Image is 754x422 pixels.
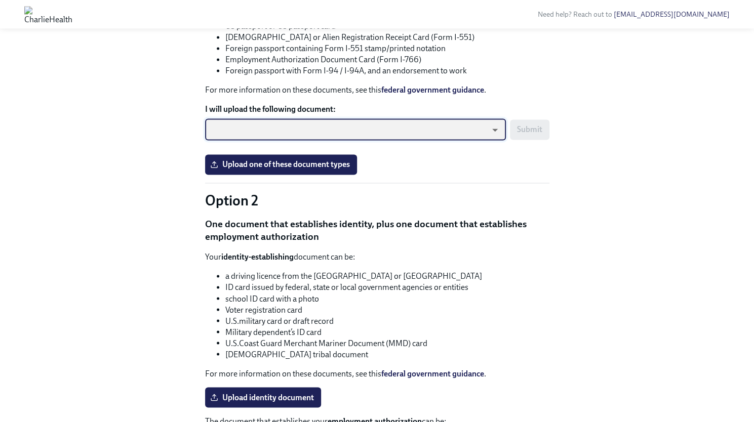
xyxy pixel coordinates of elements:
[205,104,549,115] label: I will upload the following document:
[205,85,549,96] p: For more information on these documents, see this .
[205,251,549,263] p: Your document can be:
[225,293,549,304] li: school ID card with a photo
[225,326,549,337] li: Military dependent’s ID card
[381,85,484,95] a: federal government guidance
[225,337,549,349] li: U.S.Coast Guard Merchant Mariner Document (MMD) card
[225,304,549,315] li: Voter registration card
[24,6,72,22] img: CharlieHealth
[225,43,549,54] li: Foreign passport containing Form I-551 stamp/printed notation
[205,119,506,140] div: ​
[538,10,730,19] span: Need help? Reach out to
[205,387,321,407] label: Upload identity document
[205,154,357,175] label: Upload one of these document types
[205,191,549,209] p: Option 2
[225,65,549,76] li: Foreign passport with Form I-94 / I-94A, and an endorsement to work
[212,392,314,402] span: Upload identity document
[225,32,549,43] li: [DEMOGRAPHIC_DATA] or Alien Registration Receipt Card (Form I-551)
[205,218,549,243] p: One document that establishes identity, plus one document that establishes employment authorization
[225,54,549,65] li: Employment Authorization Document Card (Form I-766)
[225,271,549,282] li: a driving licence from the [GEOGRAPHIC_DATA] or [GEOGRAPHIC_DATA]
[225,282,549,293] li: ID card issued by federal, state or local government agencies or entities
[225,349,549,360] li: [DEMOGRAPHIC_DATA] tribal document
[205,368,549,379] p: For more information on these documents, see this .
[212,159,350,170] span: Upload one of these document types
[225,315,549,326] li: U.S.military card or draft record
[381,368,484,378] a: federal government guidance
[221,252,294,262] strong: identity-establishing
[614,10,730,19] a: [EMAIL_ADDRESS][DOMAIN_NAME]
